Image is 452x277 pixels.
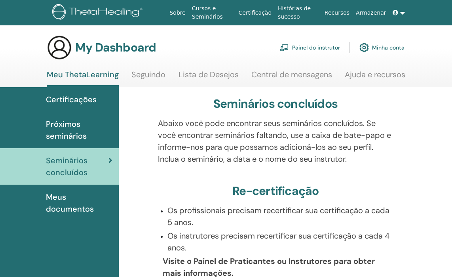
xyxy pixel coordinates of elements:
a: Central de mensagens [251,70,332,85]
a: Histórias de sucesso [275,1,321,24]
a: Meu ThetaLearning [47,70,119,87]
span: Certificações [46,94,97,105]
p: Os profissionais precisam recertificar sua certificação a cada 5 anos. [167,204,393,228]
img: generic-user-icon.jpg [47,35,72,60]
h3: Re-certificação [232,184,319,198]
a: Ajuda e recursos [345,70,405,85]
img: logo.png [52,4,146,22]
a: Cursos e Seminários [189,1,235,24]
p: Os instrutores precisam recertificar sua certificação a cada 4 anos. [167,230,393,254]
img: chalkboard-teacher.svg [279,44,289,51]
a: Recursos [321,6,353,20]
img: cog.svg [359,41,369,54]
span: Seminários concluídos [46,155,108,178]
span: Próximos seminários [46,118,112,142]
a: Sobre [166,6,188,20]
a: Armazenar [353,6,389,20]
h3: My Dashboard [75,40,156,55]
a: Seguindo [131,70,165,85]
a: Lista de Desejos [179,70,239,85]
a: Minha conta [359,39,405,56]
a: Painel do instrutor [279,39,340,56]
p: Abaixo você pode encontrar seus seminários concluídos. Se você encontrar seminários faltando, use... [158,117,393,165]
h3: Seminários concluídos [213,97,338,111]
span: Meus documentos [46,191,112,215]
a: Certificação [235,6,275,20]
